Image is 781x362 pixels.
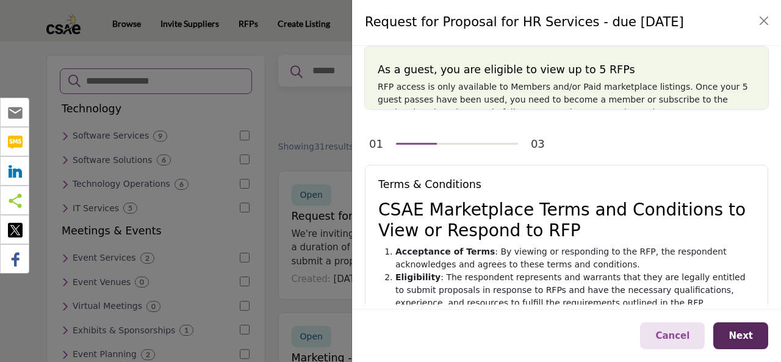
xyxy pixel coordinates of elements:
h4: Request for Proposal for HR Services - due [DATE] [365,13,684,32]
h5: As a guest, you are eligible to view up to 5 RFPs [378,63,755,76]
span: Cancel [655,330,689,341]
div: 03 [531,136,545,152]
p: RFP access is only available to Members and/or Paid marketplace listings. Once your 5 guest passe... [378,81,755,119]
strong: Acceptance of Terms [395,247,495,256]
strong: Eligibility [395,272,441,282]
li: : By viewing or responding to the RFP, the respondent acknowledges and agrees to these terms and ... [395,245,755,271]
div: 01 [369,136,383,152]
button: Cancel [640,322,705,350]
h2: CSAE Marketplace Terms and Conditions to View or Respond to RFP [378,200,755,241]
span: Next [729,330,753,341]
button: Next [713,322,768,350]
h5: Terms & Conditions [378,178,755,191]
li: : The respondent represents and warrants that they are legally entitled to submit proposals in re... [395,271,755,310]
button: Close [755,12,772,29]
